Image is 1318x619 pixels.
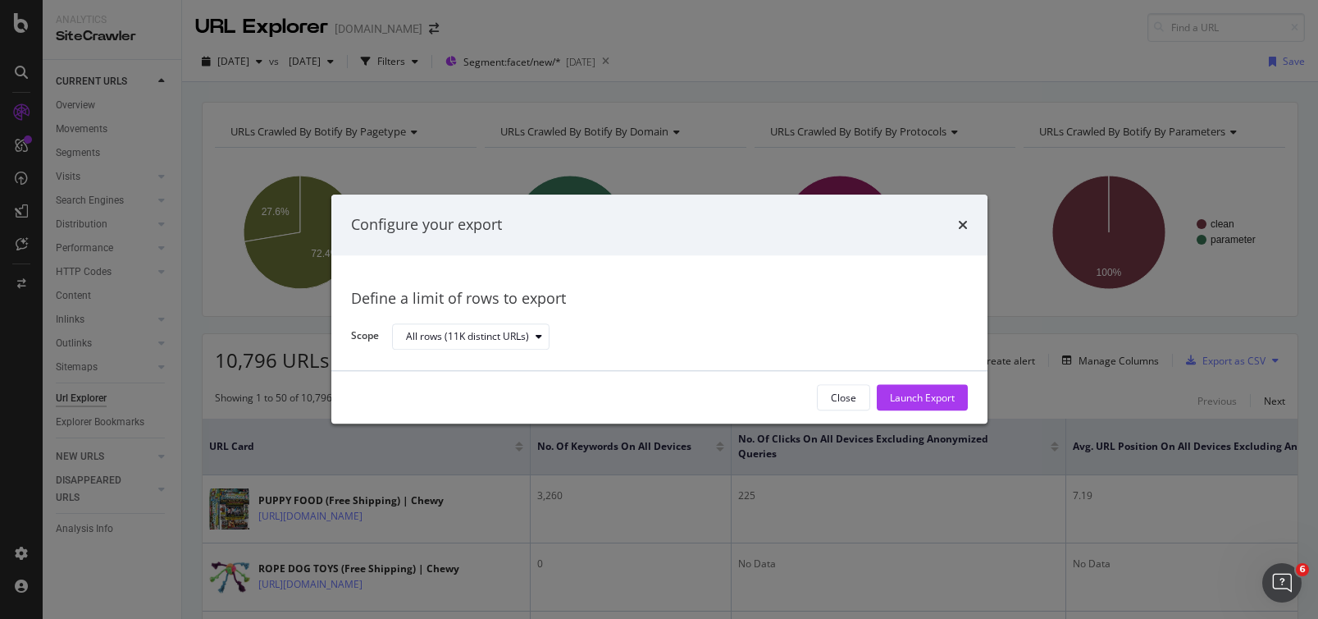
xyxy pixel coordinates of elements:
button: Close [817,385,870,411]
div: Define a limit of rows to export [351,288,968,309]
div: times [958,214,968,236]
div: All rows (11K distinct URLs) [406,332,529,342]
button: Launch Export [877,385,968,411]
label: Scope [351,329,379,347]
span: 6 [1296,563,1309,576]
div: modal [331,195,987,424]
div: Close [831,391,856,405]
button: All rows (11K distinct URLs) [392,323,550,350]
div: Configure your export [351,214,502,236]
iframe: Intercom live chat [1262,563,1302,603]
div: Launch Export [890,391,955,405]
